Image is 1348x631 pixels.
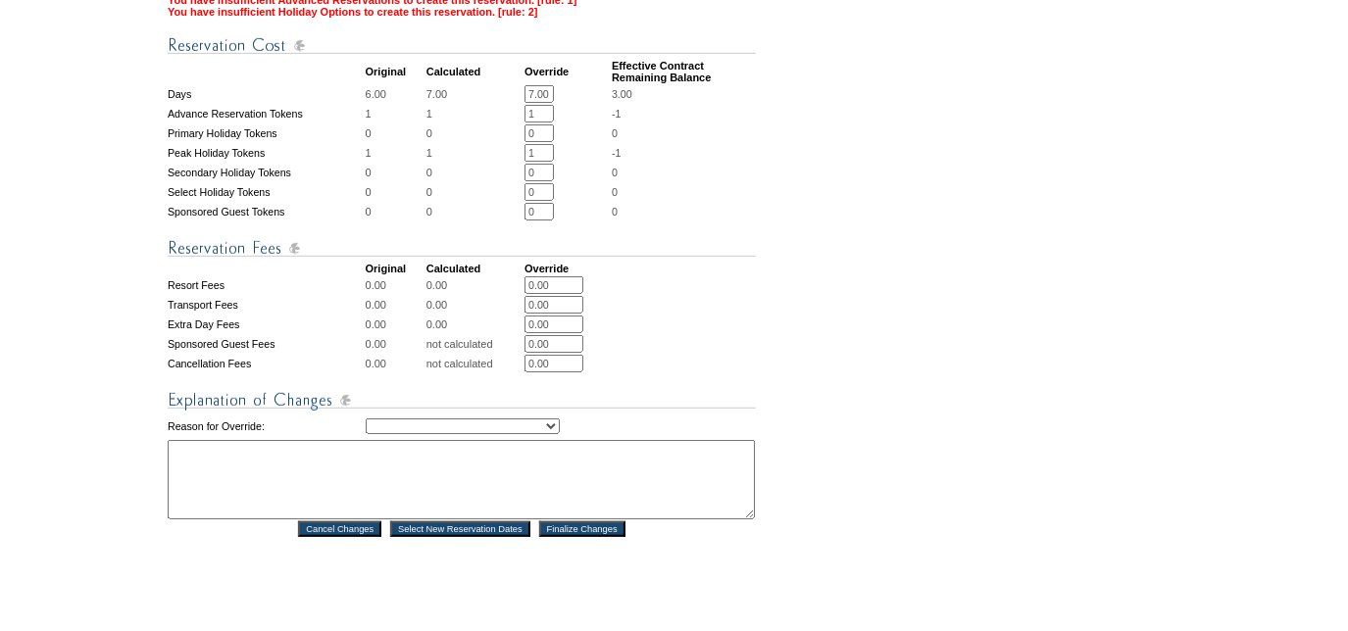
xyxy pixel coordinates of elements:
[426,85,523,103] td: 7.00
[168,203,364,220] td: Sponsored Guest Tokens
[612,186,618,198] span: 0
[426,124,523,142] td: 0
[366,124,424,142] td: 0
[168,164,364,181] td: Secondary Holiday Tokens
[426,183,523,201] td: 0
[366,183,424,201] td: 0
[390,521,530,537] input: Select New Reservation Dates
[168,296,364,314] td: Transport Fees
[524,263,610,274] td: Override
[168,33,756,58] img: Reservation Cost
[168,335,364,353] td: Sponsored Guest Fees
[298,521,381,537] input: Cancel Changes
[168,105,364,122] td: Advance Reservation Tokens
[168,276,364,294] td: Resort Fees
[426,144,523,162] td: 1
[168,183,364,201] td: Select Holiday Tokens
[366,355,424,372] td: 0.00
[366,315,424,333] td: 0.00
[366,105,424,122] td: 1
[366,203,424,220] td: 0
[168,85,364,103] td: Days
[612,88,632,100] span: 3.00
[612,60,756,83] td: Effective Contract Remaining Balance
[366,335,424,353] td: 0.00
[366,164,424,181] td: 0
[426,60,523,83] td: Calculated
[366,144,424,162] td: 1
[524,60,610,83] td: Override
[612,127,618,139] span: 0
[426,105,523,122] td: 1
[168,355,364,372] td: Cancellation Fees
[168,144,364,162] td: Peak Holiday Tokens
[426,355,523,372] td: not calculated
[168,315,364,333] td: Extra Day Fees
[366,60,424,83] td: Original
[426,296,523,314] td: 0.00
[426,164,523,181] td: 0
[366,296,424,314] td: 0.00
[426,276,523,294] td: 0.00
[426,335,523,353] td: not calculated
[366,276,424,294] td: 0.00
[366,85,424,103] td: 6.00
[366,263,424,274] td: Original
[168,414,364,438] td: Reason for Override:
[612,147,621,159] span: -1
[168,388,756,413] img: Explanation of Changes
[612,108,621,120] span: -1
[612,167,618,178] span: 0
[426,315,523,333] td: 0.00
[168,124,364,142] td: Primary Holiday Tokens
[168,236,756,261] img: Reservation Fees
[426,263,523,274] td: Calculated
[612,206,618,218] span: 0
[426,203,523,220] td: 0
[539,521,625,537] input: Finalize Changes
